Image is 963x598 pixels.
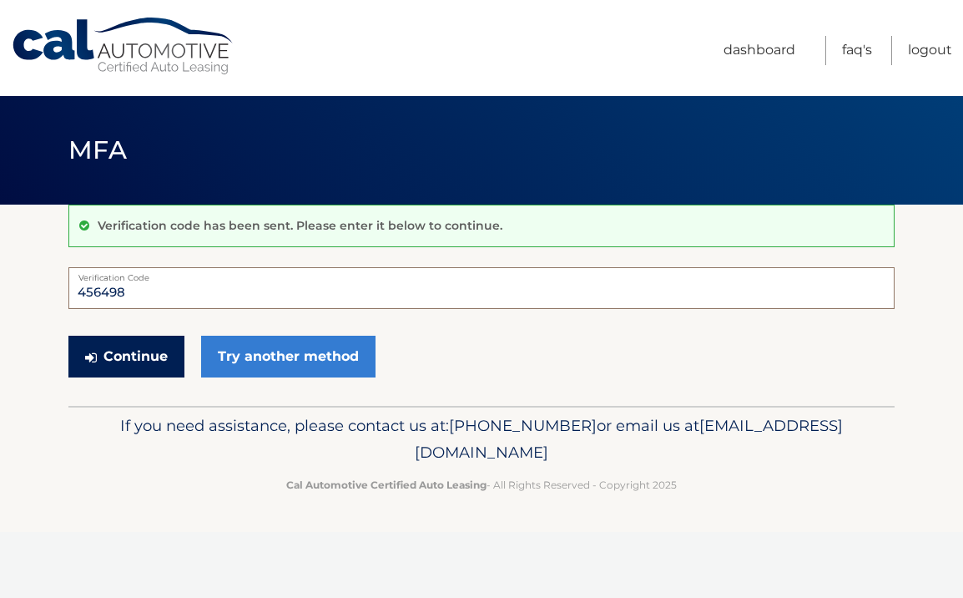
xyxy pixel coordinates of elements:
span: [PHONE_NUMBER] [449,416,597,435]
label: Verification Code [68,267,895,281]
span: MFA [68,134,127,165]
a: Cal Automotive [11,17,236,76]
a: Logout [908,36,952,65]
a: Try another method [201,336,376,378]
button: Continue [68,336,184,378]
p: If you need assistance, please contact us at: or email us at [79,413,884,466]
p: - All Rights Reserved - Copyright 2025 [79,476,884,494]
a: FAQ's [842,36,872,65]
input: Verification Code [68,267,895,309]
p: Verification code has been sent. Please enter it below to continue. [98,218,502,233]
span: [EMAIL_ADDRESS][DOMAIN_NAME] [415,416,843,462]
strong: Cal Automotive Certified Auto Leasing [286,479,487,491]
a: Dashboard [724,36,795,65]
